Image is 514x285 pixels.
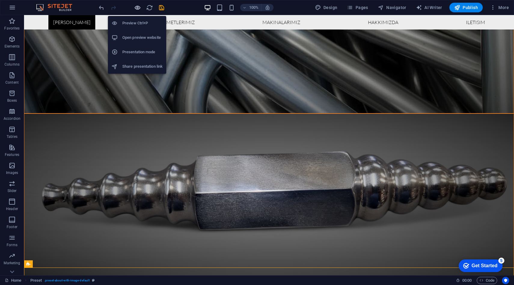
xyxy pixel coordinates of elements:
[30,277,95,284] nav: breadcrumb
[30,277,42,284] span: Click to select. Double-click to edit
[44,1,50,7] div: 5
[5,3,49,16] div: Get Started 5 items remaining, 0% complete
[18,7,44,12] div: Get Started
[7,225,17,229] p: Footer
[488,3,511,12] button: More
[7,243,17,247] p: Forms
[5,80,19,85] p: Content
[375,3,409,12] button: Navigator
[8,188,17,193] p: Slider
[122,34,163,41] h6: Open preview website
[313,3,340,12] button: Design
[456,277,472,284] h6: Session time
[378,5,406,11] span: Navigator
[6,206,18,211] p: Header
[265,5,270,10] i: On resize automatically adjust zoom level to fit chosen device.
[347,5,368,11] span: Pages
[240,4,262,11] button: 100%
[313,3,340,12] div: Design (Ctrl+Alt+Y)
[158,4,165,11] i: Save (Ctrl+S)
[449,3,483,12] button: Publish
[158,4,165,11] button: save
[315,5,338,11] span: Design
[6,170,18,175] p: Images
[5,277,21,284] a: Click to cancel selection. Double-click to open Pages
[249,4,259,11] h6: 100%
[7,98,17,103] p: Boxes
[98,4,105,11] i: Undo: Cut (Ctrl+Z)
[44,277,90,284] span: . preset-about-with-image-default
[5,44,20,49] p: Elements
[5,62,20,67] p: Columns
[479,277,494,284] span: Code
[414,3,445,12] button: AI Writer
[146,4,153,11] i: Reload page
[416,5,442,11] span: AI Writer
[344,3,370,12] button: Pages
[477,277,497,284] button: Code
[122,48,163,56] h6: Presentation mode
[92,279,95,282] i: This element is a customizable preset
[502,277,509,284] button: Usercentrics
[490,5,509,11] span: More
[7,134,17,139] p: Tables
[4,261,20,265] p: Marketing
[122,20,163,27] h6: Preview Ctrl+P
[122,63,163,70] h6: Share presentation link
[35,4,80,11] img: Editor Logo
[4,26,20,31] p: Favorites
[4,116,20,121] p: Accordion
[146,4,153,11] button: reload
[454,5,478,11] span: Publish
[5,152,19,157] p: Features
[462,277,472,284] span: 00 00
[98,4,105,11] button: undo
